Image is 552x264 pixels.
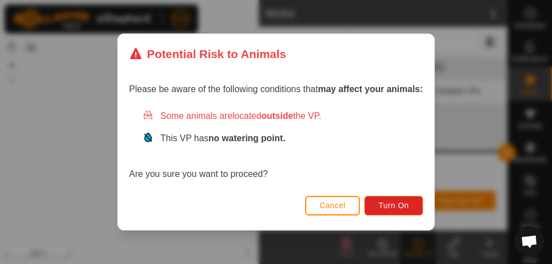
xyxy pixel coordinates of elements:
[365,196,423,215] button: Turn On
[318,84,423,94] strong: may affect your animals:
[320,201,346,210] span: Cancel
[379,201,409,210] span: Turn On
[305,196,360,215] button: Cancel
[129,109,423,181] div: Are you sure you want to proceed?
[208,133,285,143] strong: no watering point.
[142,109,423,123] div: Some animals are
[514,226,544,256] div: Open chat
[129,45,286,63] div: Potential Risk to Animals
[261,111,293,121] strong: outside
[129,84,423,94] span: Please be aware of the following conditions that
[232,111,321,121] span: located the VP.
[160,133,285,143] span: This VP has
